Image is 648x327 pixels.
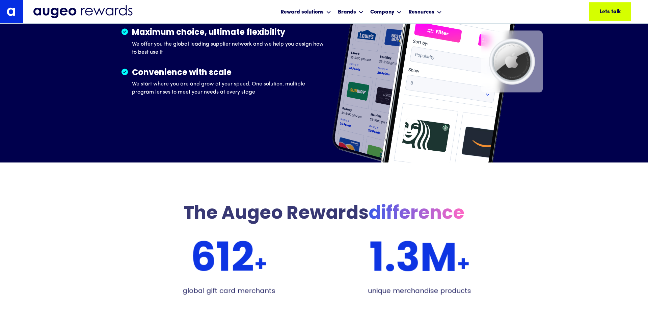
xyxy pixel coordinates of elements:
div: Resources [408,8,434,16]
span: 1. [369,241,395,281]
div: Resources [407,3,443,21]
span: + [457,255,470,276]
div: Company [369,3,403,21]
div: global gift card merchants [182,286,275,295]
div: unique merchandise products [368,286,471,295]
a: Lets talk [589,2,631,21]
span: 3 [396,241,420,281]
div: Reward solutions [280,8,324,16]
div: Reward solutions [279,3,333,21]
h5: Convenience with scale​ [132,69,324,77]
p: We offer you the global leading supplier network and we help you design how to best use it​ [132,40,324,56]
div: Brands [336,3,365,21]
span: + [254,255,267,276]
div: Brands [338,8,356,16]
span: difference [369,204,464,226]
span: 612 [190,241,254,281]
p: We start where you are and grow at your speed. One solution, multiple program lenses to meet your... [132,80,324,96]
h2: The Augeo Rewards [178,204,470,226]
div: Company [370,8,394,16]
span: M [420,241,457,281]
h5: Maximum choice, ultimate flexibility​ [132,28,324,37]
